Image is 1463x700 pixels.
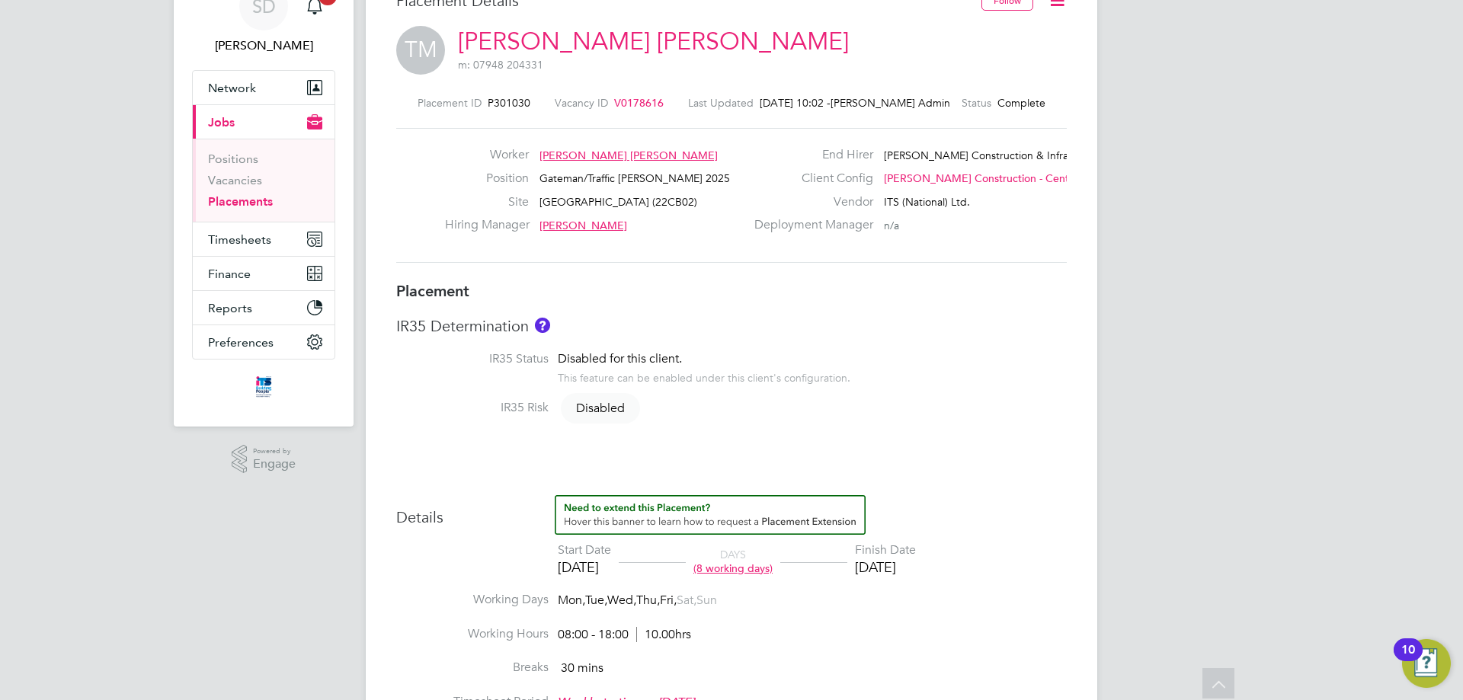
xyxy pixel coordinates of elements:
[884,219,899,232] span: n/a
[884,195,970,209] span: ITS (National) Ltd.
[192,37,335,55] span: Stuart Douglas
[208,81,256,95] span: Network
[253,458,296,471] span: Engage
[962,96,991,110] label: Status
[193,291,335,324] button: Reports
[539,149,718,162] span: [PERSON_NAME] [PERSON_NAME]
[396,626,549,642] label: Working Hours
[193,139,335,222] div: Jobs
[997,96,1045,110] span: Complete
[396,26,445,75] span: TM
[745,171,873,187] label: Client Config
[208,152,258,166] a: Positions
[555,495,866,535] button: How to extend a Placement?
[558,351,682,366] span: Disabled for this client.
[760,96,831,110] span: [DATE] 10:02 -
[193,325,335,359] button: Preferences
[831,96,937,110] span: [PERSON_NAME] Admin
[488,96,530,110] span: P301030
[396,282,469,300] b: Placement
[558,558,611,576] div: [DATE]
[558,593,585,608] span: Mon,
[660,593,677,608] span: Fri,
[208,115,235,129] span: Jobs
[208,335,274,350] span: Preferences
[208,301,252,315] span: Reports
[208,232,271,247] span: Timesheets
[208,194,273,209] a: Placements
[585,593,607,608] span: Tue,
[614,96,664,110] span: V0178616
[253,445,296,458] span: Powered by
[539,195,697,209] span: [GEOGRAPHIC_DATA] (22CB02)
[535,318,550,333] button: About IR35
[884,149,1087,162] span: [PERSON_NAME] Construction & Infrast…
[539,219,627,232] span: [PERSON_NAME]
[561,660,603,676] span: 30 mins
[539,171,730,185] span: Gateman/Traffic [PERSON_NAME] 2025
[445,147,529,163] label: Worker
[232,445,296,474] a: Powered byEngage
[1402,639,1451,688] button: Open Resource Center, 10 new notifications
[208,267,251,281] span: Finance
[396,316,1067,336] h3: IR35 Determination
[884,171,1080,185] span: [PERSON_NAME] Construction - Central
[745,194,873,210] label: Vendor
[558,367,850,385] div: This feature can be enabled under this client's configuration.
[193,257,335,290] button: Finance
[686,548,780,575] div: DAYS
[445,194,529,210] label: Site
[396,592,549,608] label: Working Days
[1401,650,1415,670] div: 10
[636,593,660,608] span: Thu,
[445,217,529,233] label: Hiring Manager
[396,660,549,676] label: Breaks
[458,58,543,72] span: m: 07948 204331
[253,375,274,399] img: itsconstruction-logo-retina.png
[458,27,849,56] a: [PERSON_NAME] [PERSON_NAME]
[693,561,773,575] span: (8 working days)
[396,351,549,367] label: IR35 Status
[193,105,335,139] button: Jobs
[193,222,335,256] button: Timesheets
[396,400,549,416] label: IR35 Risk
[607,593,636,608] span: Wed,
[855,558,916,576] div: [DATE]
[558,627,691,643] div: 08:00 - 18:00
[636,627,691,642] span: 10.00hrs
[193,71,335,104] button: Network
[688,96,754,110] label: Last Updated
[555,96,608,110] label: Vacancy ID
[745,147,873,163] label: End Hirer
[561,393,640,424] span: Disabled
[445,171,529,187] label: Position
[396,495,1067,527] h3: Details
[696,593,717,608] span: Sun
[745,217,873,233] label: Deployment Manager
[418,96,482,110] label: Placement ID
[855,542,916,558] div: Finish Date
[208,173,262,187] a: Vacancies
[192,375,335,399] a: Go to home page
[677,593,696,608] span: Sat,
[558,542,611,558] div: Start Date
